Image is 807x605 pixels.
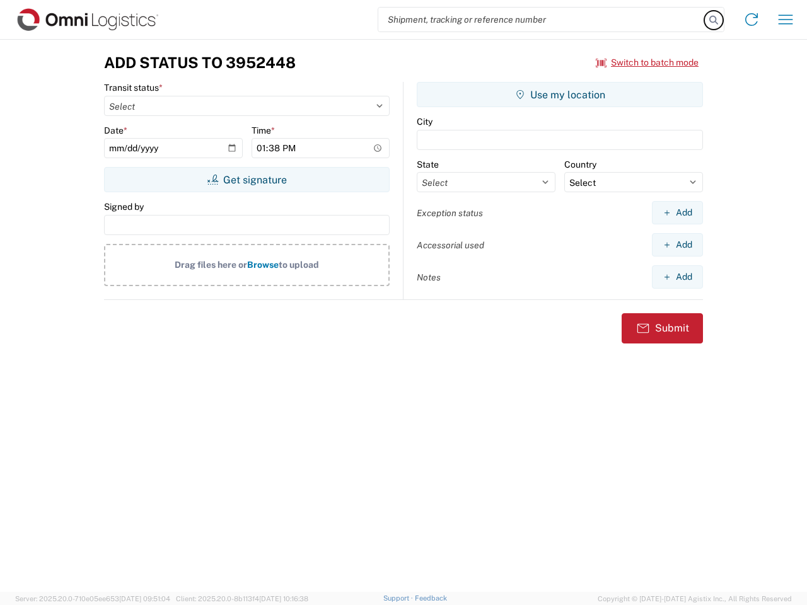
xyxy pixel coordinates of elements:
[622,313,703,343] button: Submit
[104,125,127,136] label: Date
[564,159,596,170] label: Country
[259,595,308,602] span: [DATE] 10:16:38
[652,233,703,256] button: Add
[417,239,484,251] label: Accessorial used
[104,201,144,212] label: Signed by
[104,54,296,72] h3: Add Status to 3952448
[383,594,415,602] a: Support
[417,82,703,107] button: Use my location
[176,595,308,602] span: Client: 2025.20.0-8b113f4
[279,260,319,270] span: to upload
[417,159,439,170] label: State
[598,593,792,604] span: Copyright © [DATE]-[DATE] Agistix Inc., All Rights Reserved
[415,594,447,602] a: Feedback
[252,125,275,136] label: Time
[417,207,483,219] label: Exception status
[15,595,170,602] span: Server: 2025.20.0-710e05ee653
[652,201,703,224] button: Add
[652,265,703,289] button: Add
[175,260,247,270] span: Drag files here or
[119,595,170,602] span: [DATE] 09:51:04
[596,52,699,73] button: Switch to batch mode
[417,116,433,127] label: City
[104,82,163,93] label: Transit status
[104,167,390,192] button: Get signature
[247,260,279,270] span: Browse
[378,8,705,32] input: Shipment, tracking or reference number
[417,272,441,283] label: Notes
